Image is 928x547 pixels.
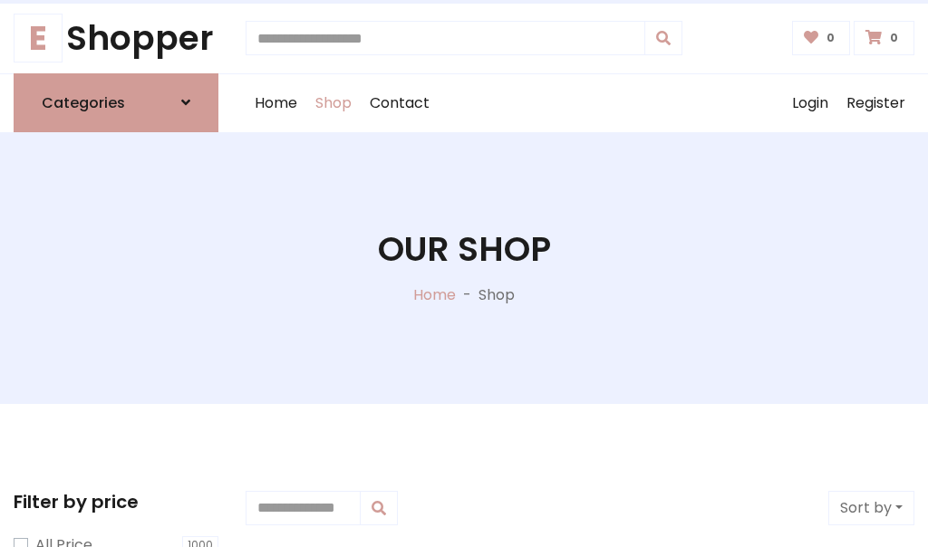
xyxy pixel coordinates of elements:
span: E [14,14,63,62]
a: 0 [854,21,914,55]
h1: Our Shop [378,229,551,270]
a: Contact [361,74,439,132]
a: 0 [792,21,851,55]
a: Register [837,74,914,132]
span: 0 [822,30,839,46]
span: 0 [885,30,903,46]
a: Shop [306,74,361,132]
p: - [456,284,478,306]
h1: Shopper [14,18,218,59]
h6: Categories [42,94,125,111]
button: Sort by [828,491,914,525]
a: Home [246,74,306,132]
a: Home [413,284,456,305]
a: Login [783,74,837,132]
a: EShopper [14,18,218,59]
a: Categories [14,73,218,132]
h5: Filter by price [14,491,218,513]
p: Shop [478,284,515,306]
